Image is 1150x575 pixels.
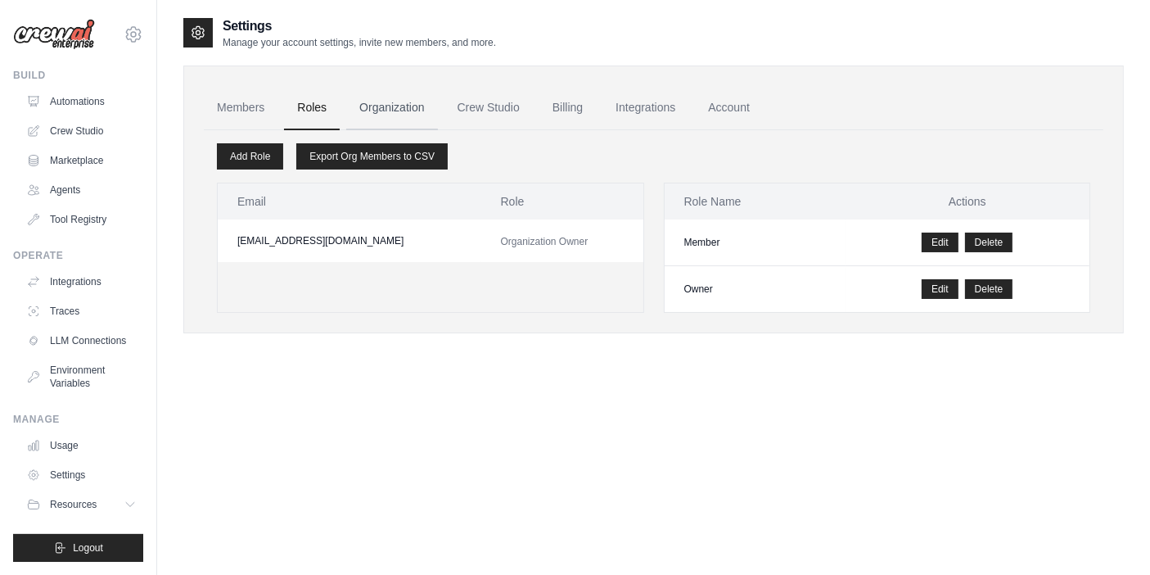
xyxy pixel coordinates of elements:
[217,143,283,170] a: Add Role
[965,233,1013,252] button: Delete
[13,413,143,426] div: Manage
[13,534,143,562] button: Logout
[922,279,958,299] a: Edit
[695,86,763,130] a: Account
[218,183,481,220] th: Email
[13,69,143,82] div: Build
[481,183,643,220] th: Role
[50,498,97,511] span: Resources
[13,19,95,50] img: Logo
[20,206,143,233] a: Tool Registry
[218,220,481,262] td: [EMAIL_ADDRESS][DOMAIN_NAME]
[346,86,437,130] a: Organization
[20,269,143,295] a: Integrations
[20,147,143,174] a: Marketplace
[665,183,846,220] th: Role Name
[13,249,143,262] div: Operate
[204,86,277,130] a: Members
[501,236,589,247] span: Organization Owner
[20,328,143,354] a: LLM Connections
[846,183,1089,220] th: Actions
[20,357,143,396] a: Environment Variables
[223,36,496,49] p: Manage your account settings, invite new members, and more.
[20,462,143,488] a: Settings
[20,88,143,115] a: Automations
[20,491,143,518] button: Resources
[665,220,846,266] td: Member
[20,177,143,203] a: Agents
[20,432,143,459] a: Usage
[444,86,533,130] a: Crew Studio
[20,118,143,144] a: Crew Studio
[284,86,340,130] a: Roles
[539,86,596,130] a: Billing
[665,266,846,313] td: Owner
[20,298,143,324] a: Traces
[73,541,103,555] span: Logout
[223,16,496,36] h2: Settings
[296,143,448,170] a: Export Org Members to CSV
[602,86,688,130] a: Integrations
[922,233,958,252] a: Edit
[965,279,1013,299] button: Delete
